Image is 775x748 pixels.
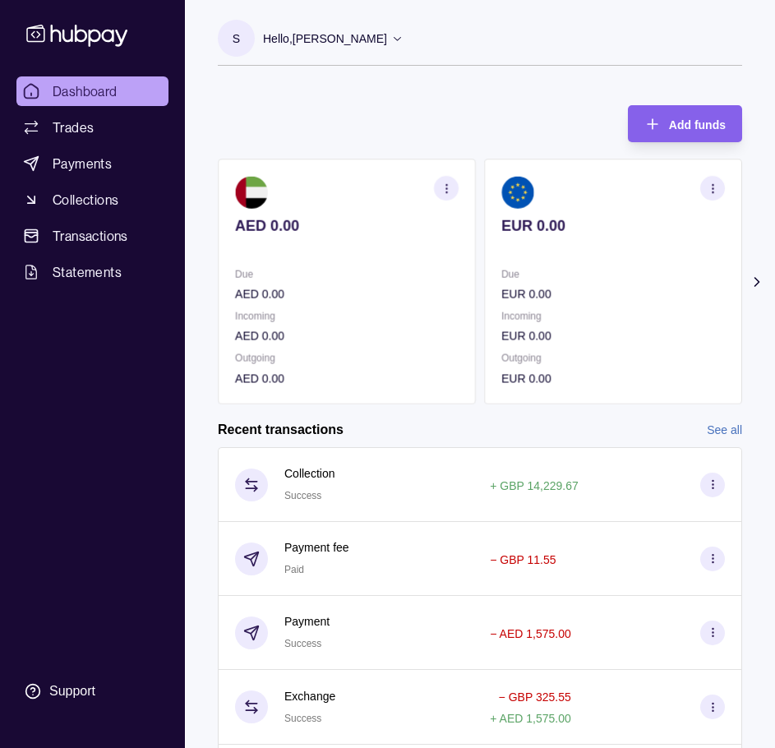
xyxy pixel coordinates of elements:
p: Outgoing [501,349,725,367]
p: Collection [284,464,334,483]
span: Collections [53,190,118,210]
p: − AED 1,575.00 [490,627,570,640]
p: − GBP 11.55 [490,553,556,566]
h2: Recent transactions [218,421,344,439]
p: AED 0.00 [235,285,459,303]
p: EUR 0.00 [501,369,725,387]
span: Success [284,713,321,724]
a: Transactions [16,221,168,251]
button: Add funds [628,105,742,142]
span: Paid [284,564,304,575]
span: Trades [53,118,94,137]
p: EUR 0.00 [501,217,725,235]
span: Add funds [669,118,726,132]
p: − GBP 325.55 [499,690,571,704]
span: Transactions [53,226,128,246]
p: Exchange [284,687,335,705]
p: Outgoing [235,349,459,367]
p: Payment fee [284,538,349,556]
p: + AED 1,575.00 [490,712,570,725]
p: AED 0.00 [235,217,459,235]
p: Hello, [PERSON_NAME] [263,30,387,48]
a: Statements [16,257,168,287]
p: EUR 0.00 [501,327,725,345]
a: See all [707,421,742,439]
a: Dashboard [16,76,168,106]
p: Due [501,265,725,284]
p: AED 0.00 [235,369,459,387]
div: Support [49,682,95,700]
p: Payment [284,612,330,630]
p: Due [235,265,459,284]
img: eu [501,176,534,209]
p: EUR 0.00 [501,285,725,303]
span: Success [284,638,321,649]
p: Incoming [235,307,459,326]
a: Trades [16,113,168,142]
span: Dashboard [53,81,118,101]
span: Payments [53,154,112,173]
a: Payments [16,149,168,178]
a: Support [16,674,168,709]
a: Collections [16,185,168,215]
p: Incoming [501,307,725,326]
p: + GBP 14,229.67 [490,479,579,492]
img: ae [235,176,268,209]
span: Success [284,490,321,501]
p: S [233,30,240,48]
p: AED 0.00 [235,327,459,345]
span: Statements [53,262,122,282]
